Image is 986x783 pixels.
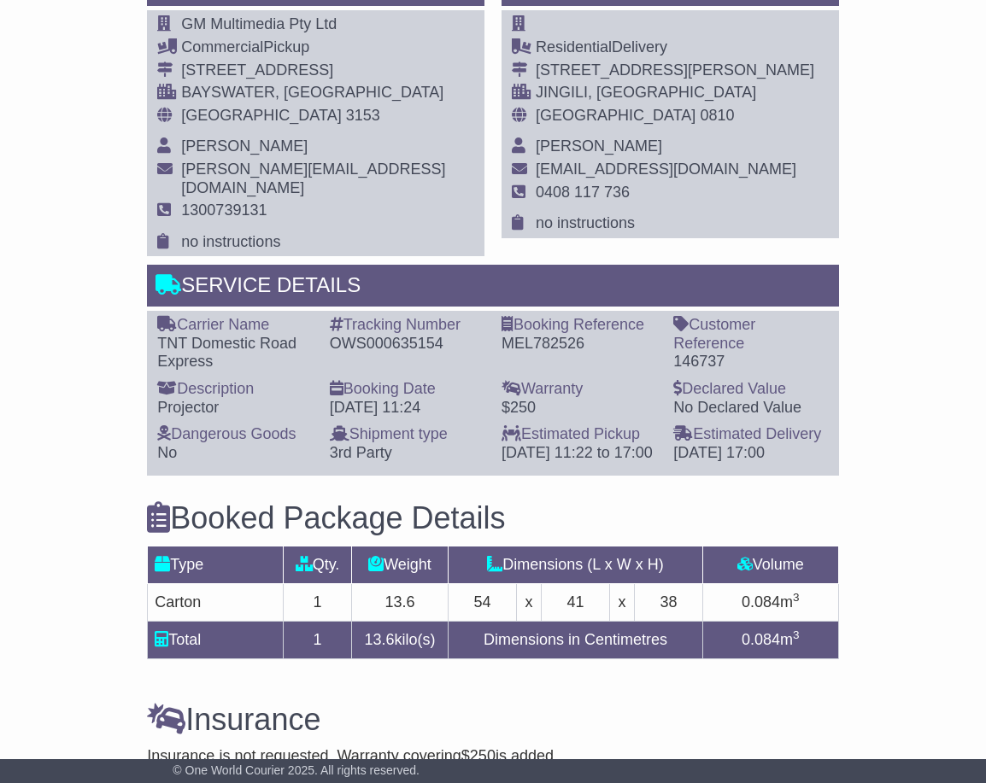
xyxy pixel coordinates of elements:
div: Estimated Delivery [673,425,828,444]
sup: 3 [793,591,800,604]
span: No [157,444,177,461]
td: 54 [449,583,516,621]
span: no instructions [536,214,635,231]
span: 1300739131 [181,202,267,219]
div: Delivery [536,38,814,57]
span: 0.084 [742,593,780,611]
span: Residential [536,38,612,56]
div: OWS000635154 [330,335,484,354]
span: [PERSON_NAME][EMAIL_ADDRESS][DOMAIN_NAME] [181,161,445,196]
div: Warranty [502,380,656,399]
td: Type [148,546,284,583]
div: JINGILI, [GEOGRAPHIC_DATA] [536,84,814,102]
td: m [702,583,838,621]
div: [DATE] 11:24 [330,399,484,418]
td: 41 [542,583,609,621]
div: Service Details [147,265,838,311]
td: Qty. [284,546,351,583]
td: Volume [702,546,838,583]
span: [PERSON_NAME] [536,137,662,155]
td: Total [148,621,284,658]
td: Dimensions (L x W x H) [449,546,702,583]
td: Dimensions in Centimetres [449,621,702,658]
div: [STREET_ADDRESS][PERSON_NAME] [536,61,814,80]
div: Pickup [181,38,474,57]
div: Booking Date [330,380,484,399]
sup: 3 [793,628,800,641]
td: x [516,583,542,621]
span: 13.6 [364,631,394,648]
div: 146737 [673,353,828,371]
div: Estimated Pickup [502,425,656,444]
div: Projector [157,399,312,418]
td: Carton [148,583,284,621]
span: no instructions [181,233,280,250]
div: Carrier Name [157,316,312,335]
div: No Declared Value [673,399,828,418]
div: Tracking Number [330,316,484,335]
span: $250 [461,747,496,764]
td: Weight [351,546,449,583]
span: [EMAIL_ADDRESS][DOMAIN_NAME] [536,161,796,178]
td: kilo(s) [351,621,449,658]
h3: Booked Package Details [147,501,838,535]
div: Dangerous Goods [157,425,312,444]
div: $250 [502,399,656,418]
div: Booking Reference [502,316,656,335]
span: GM Multimedia Pty Ltd [181,15,337,32]
div: [STREET_ADDRESS] [181,61,474,80]
div: [DATE] 11:22 to 17:00 [502,444,656,463]
span: [GEOGRAPHIC_DATA] [536,107,695,124]
td: m [702,621,838,658]
div: Declared Value [673,380,828,399]
span: © One World Courier 2025. All rights reserved. [173,763,420,777]
div: [DATE] 17:00 [673,444,828,463]
span: 0.084 [742,631,780,648]
td: 1 [284,621,351,658]
div: MEL782526 [502,335,656,354]
span: [PERSON_NAME] [181,137,308,155]
div: Shipment type [330,425,484,444]
span: 3153 [346,107,380,124]
span: 3rd Party [330,444,392,461]
td: 38 [635,583,702,621]
div: Customer Reference [673,316,828,353]
span: Commercial [181,38,263,56]
div: Insurance is not requested. Warranty covering is added. [147,747,838,766]
td: x [609,583,635,621]
td: 1 [284,583,351,621]
div: Description [157,380,312,399]
div: BAYSWATER, [GEOGRAPHIC_DATA] [181,84,474,102]
span: 0408 117 736 [536,184,630,201]
h3: Insurance [147,703,838,737]
span: 0810 [700,107,734,124]
td: 13.6 [351,583,449,621]
div: TNT Domestic Road Express [157,335,312,371]
span: [GEOGRAPHIC_DATA] [181,107,341,124]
